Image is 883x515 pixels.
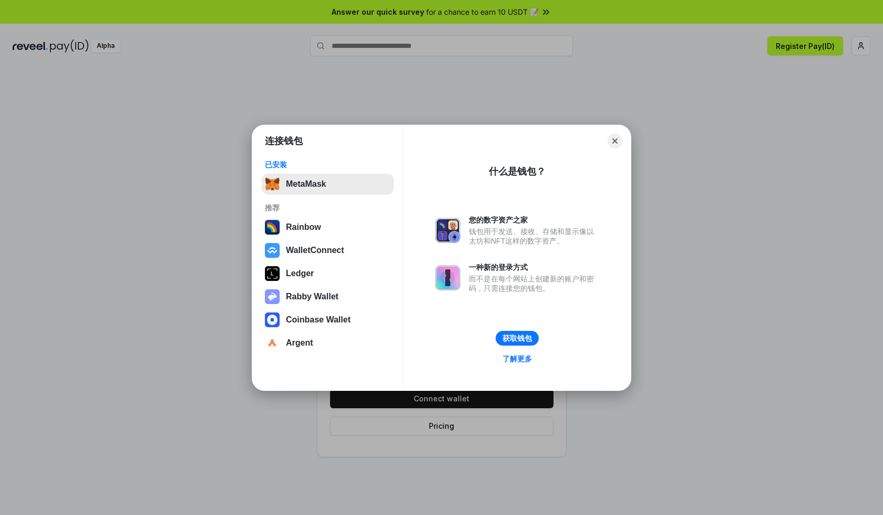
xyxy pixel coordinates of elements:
[286,292,338,301] div: Rabby Wallet
[262,217,394,238] button: Rainbow
[265,177,280,191] img: svg+xml,%3Csvg%20fill%3D%22none%22%20height%3D%2233%22%20viewBox%3D%220%200%2035%2033%22%20width%...
[262,263,394,284] button: Ledger
[286,315,351,325] div: Coinbase Wallet
[286,246,344,255] div: WalletConnect
[262,240,394,261] button: WalletConnect
[265,243,280,258] img: svg+xml,%3Csvg%20width%3D%2228%22%20height%3D%2228%22%20viewBox%3D%220%200%2028%2028%22%20fill%3D...
[286,269,314,278] div: Ledger
[502,354,532,363] div: 了解更多
[265,289,280,304] img: svg+xml,%3Csvg%20xmlns%3D%22http%3A%2F%2Fwww.w3.org%2F2000%2Fsvg%22%20fill%3D%22none%22%20viewBox...
[469,262,599,272] div: 一种新的登录方式
[265,160,391,169] div: 已安装
[496,352,538,366] a: 了解更多
[262,309,394,330] button: Coinbase Wallet
[265,203,391,213] div: 推荐
[608,134,622,148] button: Close
[286,223,321,232] div: Rainbow
[286,338,313,348] div: Argent
[265,266,280,281] img: svg+xml,%3Csvg%20xmlns%3D%22http%3A%2F%2Fwww.w3.org%2F2000%2Fsvg%22%20width%3D%2228%22%20height%3...
[265,135,303,147] h1: 连接钱包
[496,331,539,346] button: 获取钱包
[435,265,460,290] img: svg+xml,%3Csvg%20xmlns%3D%22http%3A%2F%2Fwww.w3.org%2F2000%2Fsvg%22%20fill%3D%22none%22%20viewBox...
[265,336,280,350] img: svg+xml,%3Csvg%20width%3D%2228%22%20height%3D%2228%22%20viewBox%3D%220%200%2028%2028%22%20fill%3D...
[489,165,546,178] div: 什么是钱包？
[435,218,460,243] img: svg+xml,%3Csvg%20xmlns%3D%22http%3A%2F%2Fwww.w3.org%2F2000%2Fsvg%22%20fill%3D%22none%22%20viewBox...
[469,215,599,225] div: 您的数字资产之家
[262,332,394,354] button: Argent
[262,286,394,307] button: Rabby Wallet
[286,179,326,189] div: MetaMask
[502,334,532,343] div: 获取钱包
[262,174,394,195] button: MetaMask
[265,312,280,327] img: svg+xml,%3Csvg%20width%3D%2228%22%20height%3D%2228%22%20viewBox%3D%220%200%2028%2028%22%20fill%3D...
[469,274,599,293] div: 而不是在每个网站上创建新的账户和密码，只需连接您的钱包。
[469,227,599,246] div: 钱包用于发送、接收、存储和显示像以太坊和NFT这样的数字资产。
[265,220,280,235] img: svg+xml,%3Csvg%20width%3D%22120%22%20height%3D%22120%22%20viewBox%3D%220%200%20120%20120%22%20fil...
